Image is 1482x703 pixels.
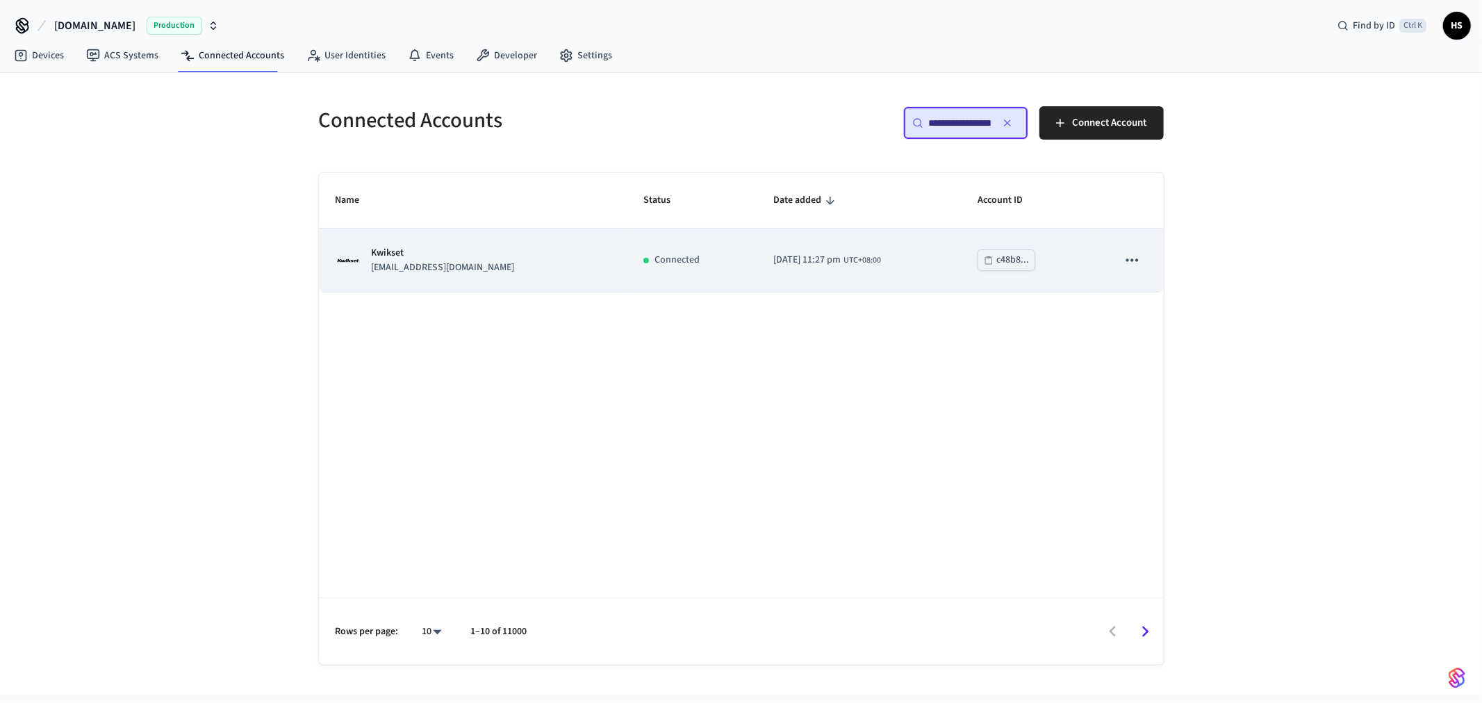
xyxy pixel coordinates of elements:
[978,190,1041,211] span: Account ID
[372,246,515,260] p: Kwikset
[147,17,202,35] span: Production
[978,249,1035,271] button: c48b8...
[319,106,733,135] h5: Connected Accounts
[465,43,548,68] a: Developer
[1444,13,1469,38] span: HS
[336,625,399,639] p: Rows per page:
[1449,667,1465,689] img: SeamLogoGradient.69752ec5.svg
[1353,19,1395,33] span: Find by ID
[336,248,361,273] img: Kwikset Logo, Square
[319,173,1164,292] table: sticky table
[654,253,700,267] p: Connected
[1326,13,1438,38] div: Find by IDCtrl K
[3,43,75,68] a: Devices
[170,43,295,68] a: Connected Accounts
[548,43,623,68] a: Settings
[843,254,881,267] span: UTC+08:00
[773,190,839,211] span: Date added
[397,43,465,68] a: Events
[773,253,841,267] span: [DATE] 11:27 pm
[471,625,527,639] p: 1–10 of 11000
[336,190,378,211] span: Name
[996,251,1029,269] div: c48b8...
[1039,106,1164,140] button: Connect Account
[54,17,135,34] span: [DOMAIN_NAME]
[1443,12,1471,40] button: HS
[75,43,170,68] a: ACS Systems
[372,260,515,275] p: [EMAIL_ADDRESS][DOMAIN_NAME]
[1129,615,1162,648] button: Go to next page
[1073,114,1147,132] span: Connect Account
[295,43,397,68] a: User Identities
[643,190,689,211] span: Status
[415,622,449,642] div: 10
[773,253,881,267] div: Asia/Singapore
[1399,19,1426,33] span: Ctrl K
